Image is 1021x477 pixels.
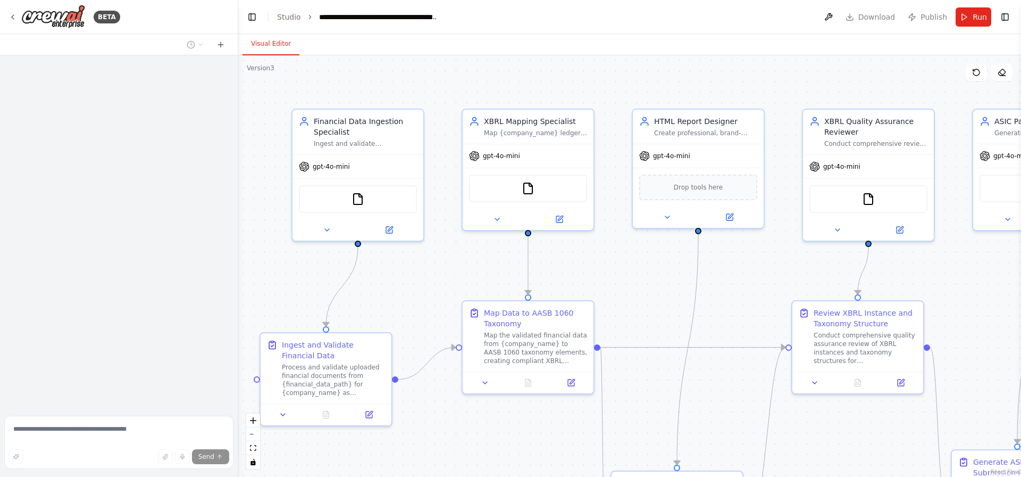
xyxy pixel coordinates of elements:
[246,414,260,469] div: React Flow controls
[600,342,785,353] g: Edge from 4c606f5b-d76e-453b-8930-59c4ad24e820 to a932a63b-0f35-426b-8d0f-f5a6073e0f90
[246,455,260,469] button: toggle interactivity
[814,308,917,329] div: Review XBRL Instance and Taxonomy Structure
[653,152,690,160] span: gpt-4o-mini
[824,116,927,137] div: XBRL Quality Assurance Reviewer
[553,376,589,389] button: Open in side panel
[9,449,23,464] button: Improve this prompt
[246,427,260,441] button: zoom out
[462,300,595,394] div: Map Data to AASB 1060 TaxonomyMap the validated financial data from {company_name} to AASB 1060 t...
[654,129,757,137] div: Create professional, brand-aligned HTML financial statements for {company_name} that are board-re...
[192,449,229,464] button: Send
[632,109,765,229] div: HTML Report DesignerCreate professional, brand-aligned HTML financial statements for {company_nam...
[835,376,881,389] button: No output available
[484,331,587,365] div: Map the validated financial data from {company_name} to AASB 1060 taxonomy elements, creating com...
[791,300,924,394] div: Review XBRL Instance and Taxonomy StructureConduct comprehensive quality assurance review of XBRL...
[175,449,190,464] button: Click to speak your automation idea
[882,376,919,389] button: Open in side panel
[277,12,439,22] nav: breadcrumb
[802,109,935,242] div: XBRL Quality Assurance ReviewerConduct comprehensive review and validation of XBRL instances and ...
[462,109,595,231] div: XBRL Mapping SpecialistMap {company_name} ledger data to AASB 1060 taxonomy standards and create ...
[814,331,917,365] div: Conduct comprehensive quality assurance review of XBRL instances and taxonomy structures for {com...
[672,234,704,465] g: Edge from e85773ac-f758-4ff5-b1c9-46ee5a3a9787 to 912442c2-5ea8-418b-8e12-e1629537256f
[484,308,587,329] div: Map Data to AASB 1060 Taxonomy
[198,453,214,461] span: Send
[699,211,759,224] button: Open in side panel
[523,236,533,294] g: Edge from 06ef2617-7bb9-4237-9003-f46c92a3e855 to 4c606f5b-d76e-453b-8930-59c4ad24e820
[291,109,424,242] div: Financial Data Ingestion SpecialistIngest and validate {company_name} financial documents includi...
[991,469,1019,475] a: React Flow attribution
[94,11,120,23] div: BETA
[359,224,419,236] button: Open in side panel
[321,247,363,326] g: Edge from b5157854-7593-4d12-9e71-83dab1931779 to 8ac82f6d-bbde-4a11-9261-57d2ca26214b
[260,332,392,426] div: Ingest and Validate Financial DataProcess and validate uploaded financial documents from {financi...
[483,152,520,160] span: gpt-4o-mini
[282,363,385,397] div: Process and validate uploaded financial documents from {financial_data_path} for {company_name} a...
[674,182,723,193] span: Drop tools here
[484,116,587,127] div: XBRL Mapping Specialist
[350,408,387,421] button: Open in side panel
[314,139,417,148] div: Ingest and validate {company_name} financial documents including raw financial data and prior yea...
[246,414,260,427] button: zoom in
[823,162,860,171] span: gpt-4o-mini
[304,408,349,421] button: No output available
[398,342,456,385] g: Edge from 8ac82f6d-bbde-4a11-9261-57d2ca26214b to 4c606f5b-d76e-453b-8930-59c4ad24e820
[852,247,874,294] g: Edge from d768bc25-99ef-4812-ad3b-83b4909f2aff to a932a63b-0f35-426b-8d0f-f5a6073e0f90
[245,10,260,24] button: Hide left sidebar
[282,340,385,361] div: Ingest and Validate Financial Data
[182,38,208,51] button: Switch to previous chat
[242,33,299,55] button: Visual Editor
[824,139,927,148] div: Conduct comprehensive review and validation of XBRL instances and taxonomy structures for {compan...
[314,116,417,137] div: Financial Data Ingestion Specialist
[998,10,1012,24] button: Show right sidebar
[313,162,350,171] span: gpt-4o-mini
[246,441,260,455] button: fit view
[484,129,587,137] div: Map {company_name} ledger data to AASB 1060 taxonomy standards and create compliant XBRL instance...
[973,12,987,22] span: Run
[212,38,229,51] button: Start a new chat
[862,193,875,205] img: FileReadTool
[654,116,757,127] div: HTML Report Designer
[277,13,301,21] a: Studio
[352,193,364,205] img: FileReadTool
[21,5,85,29] img: Logo
[869,224,930,236] button: Open in side panel
[506,376,551,389] button: No output available
[956,7,991,27] button: Run
[247,64,274,72] div: Version 3
[522,182,534,195] img: FileReadTool
[158,449,173,464] button: Upload files
[529,213,589,226] button: Open in side panel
